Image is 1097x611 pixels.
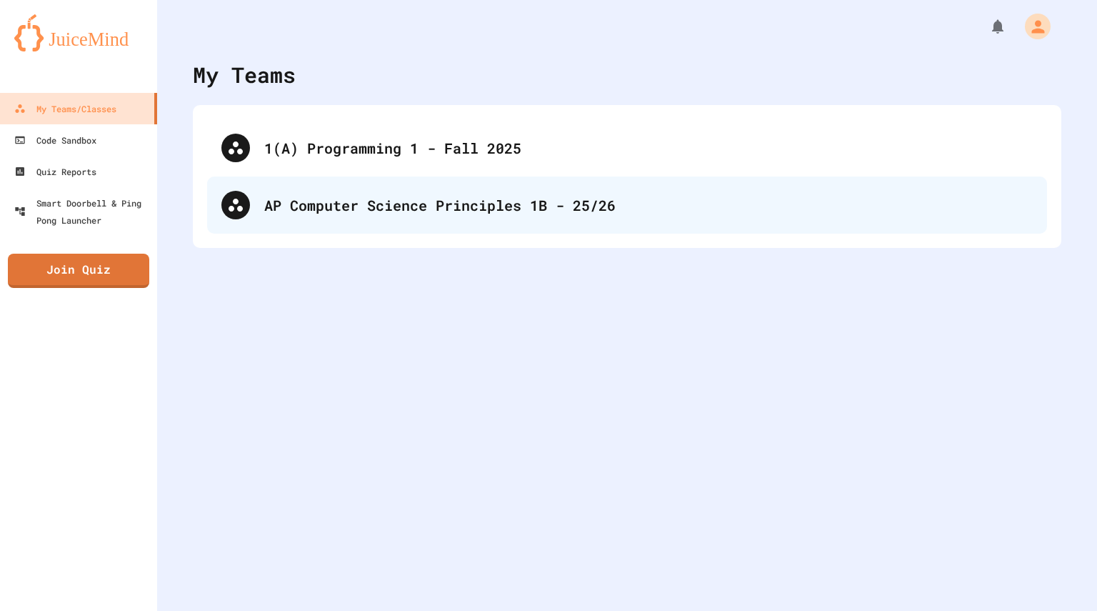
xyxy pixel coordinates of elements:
[8,254,149,288] a: Join Quiz
[14,14,143,51] img: logo-orange.svg
[963,14,1010,39] div: My Notifications
[264,137,1033,159] div: 1(A) Programming 1 - Fall 2025
[193,59,296,91] div: My Teams
[14,131,96,149] div: Code Sandbox
[14,194,151,229] div: Smart Doorbell & Ping Pong Launcher
[14,100,116,117] div: My Teams/Classes
[207,177,1047,234] div: AP Computer Science Principles 1B - 25/26
[14,163,96,180] div: Quiz Reports
[207,119,1047,177] div: 1(A) Programming 1 - Fall 2025
[1010,10,1054,43] div: My Account
[264,194,1033,216] div: AP Computer Science Principles 1B - 25/26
